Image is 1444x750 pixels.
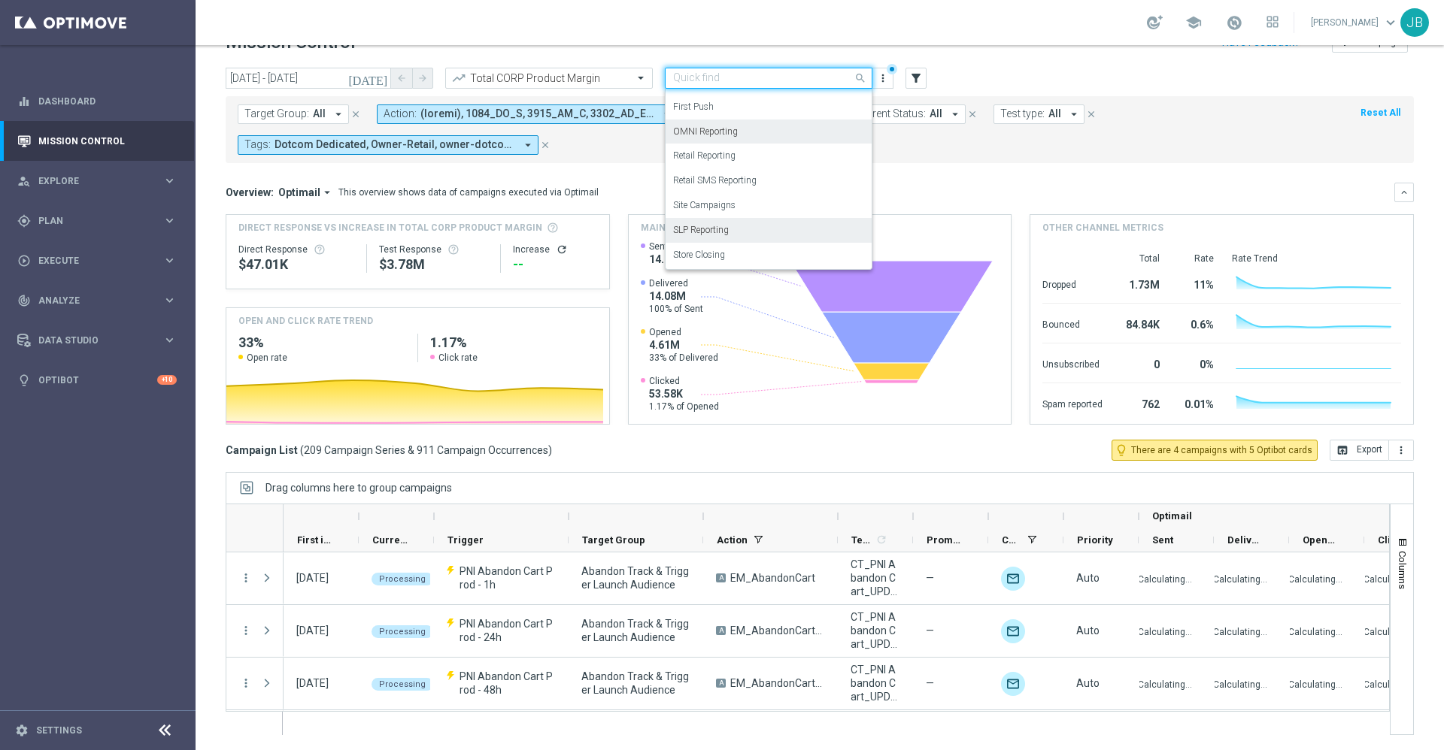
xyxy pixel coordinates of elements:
span: — [926,571,934,585]
label: Retail SMS Reporting [673,174,757,187]
span: PNI Abandon Cart Prod - 1h [460,564,556,591]
span: — [926,676,934,690]
span: Action: [384,107,417,120]
img: Optimail [1001,619,1025,643]
h4: Main channel metrics [641,221,756,234]
i: play_circle_outline [17,254,31,268]
i: close [350,109,361,119]
span: CT_PNI Abandon Cart_UPDATED_OCT2024_TOUCH2 [851,610,900,651]
span: Clicked [1378,534,1414,546]
span: All [313,107,326,120]
div: Store Closing [673,243,864,268]
h2: 33% [238,334,405,352]
i: keyboard_arrow_right [162,213,177,228]
span: Channel [1002,534,1021,546]
span: A [716,573,726,582]
span: Templates [851,534,873,546]
ng-select: OMNI Reporting [665,68,872,89]
span: Plan [38,216,162,225]
span: Processing [379,679,426,689]
multiple-options-button: Export to CSV [1330,443,1414,455]
div: Data Studio keyboard_arrow_right [17,334,177,346]
div: Dropped [1042,271,1103,295]
div: 762 [1121,391,1160,415]
i: open_in_browser [1336,444,1348,456]
span: Abandon Track & Trigger Launch Audience [581,564,690,591]
div: $47,005 [238,256,354,274]
button: refresh [556,243,568,256]
span: Auto [1076,677,1100,689]
button: more_vert [875,69,890,87]
button: close [349,106,363,122]
a: Dashboard [38,81,177,121]
span: All [1048,107,1061,120]
a: Optibot [38,360,157,400]
span: First in Range [297,534,333,546]
span: 33% of Delivered [649,352,718,364]
p: Calculating... [1138,624,1192,638]
span: Processing [379,627,426,637]
div: This overview shows data of campaigns executed via Optimail [338,186,599,199]
div: lightbulb Optibot +10 [17,374,177,386]
div: Explore [17,174,162,188]
span: Action [717,534,748,546]
button: more_vert [239,571,253,585]
div: equalizer Dashboard [17,95,177,107]
i: close [1086,109,1097,119]
span: 14.08M [649,289,703,303]
div: Optimail [1001,672,1025,696]
span: 53.58K [649,387,719,401]
div: Retail SMS Reporting [673,168,864,193]
span: Sent [1152,534,1173,546]
p: Calculating... [1288,676,1342,691]
span: Direct Response VS Increase In Total CORP Product Margin [238,221,542,234]
i: keyboard_arrow_right [162,333,177,347]
span: Columns [1397,551,1409,589]
span: Target Group: [244,107,309,120]
div: person_search Explore keyboard_arrow_right [17,175,177,187]
i: lightbulb_outline [1115,443,1128,457]
div: Row Groups [265,482,452,494]
span: 100% of Sent [649,303,703,315]
button: close [1085,106,1098,122]
span: Delivered [649,277,703,289]
span: Auto [1076,572,1100,584]
label: First Push [673,101,714,113]
i: arrow_forward [417,73,428,83]
span: Open rate [247,352,287,364]
div: $3,783,091 [379,256,488,274]
span: Processing [379,574,426,584]
a: Mission Control [38,121,177,161]
div: Execute [17,254,162,268]
i: more_vert [877,72,889,84]
div: Optibot [17,360,177,400]
i: more_vert [239,624,253,637]
button: arrow_back [391,68,412,89]
div: Retail Reporting [673,144,864,168]
span: A [716,679,726,688]
div: 31 Aug 2025, Sunday [296,571,329,585]
div: Rate [1178,253,1214,265]
button: Current Status: All arrow_drop_down [849,104,966,124]
i: arrow_drop_down [1067,107,1081,121]
span: Promotions [927,534,963,546]
div: Spam reported [1042,391,1103,415]
input: Select date range [226,68,391,89]
button: Action: (loremi), 1084_DO_S, 3915_AM_C, 3302_AD_E/S, 3337_DO_E, TempoRincid_UTLABO, ET_DolorEmag_... [377,104,678,124]
i: settings [15,724,29,737]
span: Opened [1303,534,1339,546]
span: CT_PNI Abandon Cart_UPDATED_OCT2024_TOUCH3 [851,663,900,703]
span: 209 Campaign Series & 911 Campaign Occurrences [304,443,548,457]
span: PNI Abandon Cart Prod - 24h [460,617,556,644]
button: arrow_forward [412,68,433,89]
a: Settings [36,726,82,735]
label: Site Campaigns [673,199,736,212]
span: Analyze [38,296,162,305]
i: arrow_back [396,73,407,83]
span: All [930,107,942,120]
span: There are 4 campaigns with 5 Optibot cards [1131,443,1312,457]
button: Target Group: All arrow_drop_down [238,104,349,124]
span: Clicked [649,375,719,387]
div: Plan [17,214,162,228]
